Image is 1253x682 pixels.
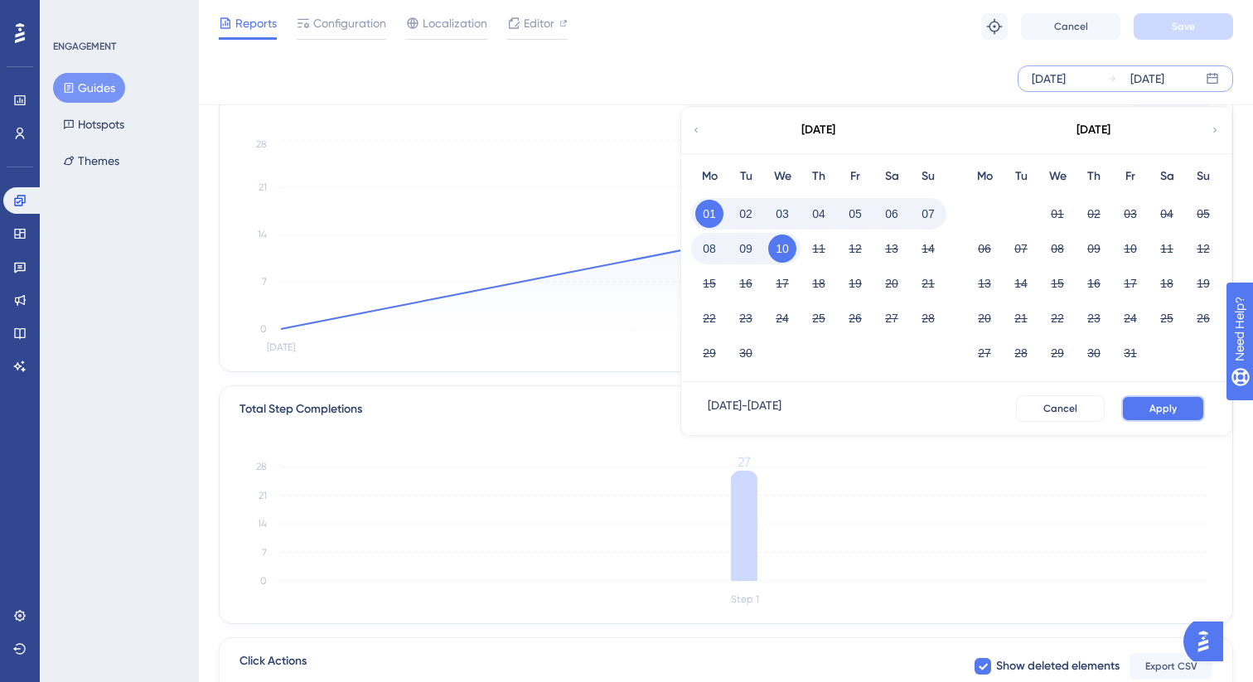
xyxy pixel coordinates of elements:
[1039,167,1076,186] div: We
[966,167,1003,186] div: Mo
[728,167,764,186] div: Tu
[1080,304,1108,332] button: 23
[970,269,999,297] button: 13
[910,167,946,186] div: Su
[801,167,837,186] div: Th
[1043,339,1072,367] button: 29
[1121,395,1205,422] button: Apply
[1112,167,1149,186] div: Fr
[267,341,295,353] tspan: [DATE]
[1016,395,1105,422] button: Cancel
[841,304,869,332] button: 26
[970,235,999,263] button: 06
[1116,269,1144,297] button: 17
[768,304,796,332] button: 24
[841,200,869,228] button: 05
[1116,235,1144,263] button: 10
[768,235,796,263] button: 10
[256,461,267,472] tspan: 28
[1189,235,1217,263] button: 12
[1172,20,1195,33] span: Save
[1116,339,1144,367] button: 31
[970,304,999,332] button: 20
[837,167,873,186] div: Fr
[1076,167,1112,186] div: Th
[1043,269,1072,297] button: 15
[39,4,104,24] span: Need Help?
[1080,235,1108,263] button: 09
[764,167,801,186] div: We
[695,200,723,228] button: 01
[1189,200,1217,228] button: 05
[732,304,760,332] button: 23
[1153,200,1181,228] button: 04
[1043,235,1072,263] button: 08
[805,235,833,263] button: 11
[878,304,906,332] button: 27
[996,656,1120,676] span: Show deleted elements
[1032,69,1066,89] div: [DATE]
[256,138,267,150] tspan: 28
[695,235,723,263] button: 08
[738,454,751,470] tspan: 27
[1080,200,1108,228] button: 02
[1043,402,1077,415] span: Cancel
[1043,304,1072,332] button: 22
[260,575,267,587] tspan: 0
[1153,304,1181,332] button: 25
[239,399,362,419] div: Total Step Completions
[258,229,267,240] tspan: 14
[259,181,267,193] tspan: 21
[524,13,554,33] span: Editor
[878,200,906,228] button: 06
[1116,304,1144,332] button: 24
[1183,617,1233,666] iframe: UserGuiding AI Assistant Launcher
[1043,200,1072,228] button: 01
[1007,339,1035,367] button: 28
[768,269,796,297] button: 17
[423,13,487,33] span: Localization
[695,304,723,332] button: 22
[262,547,267,559] tspan: 7
[1021,13,1120,40] button: Cancel
[1116,200,1144,228] button: 03
[695,339,723,367] button: 29
[1153,269,1181,297] button: 18
[1076,120,1110,140] div: [DATE]
[1189,304,1217,332] button: 26
[1080,339,1108,367] button: 30
[53,109,134,139] button: Hotspots
[53,40,116,53] div: ENGAGEMENT
[1080,269,1108,297] button: 16
[732,339,760,367] button: 30
[1145,660,1197,673] span: Export CSV
[695,269,723,297] button: 15
[259,490,267,501] tspan: 21
[914,200,942,228] button: 07
[1007,304,1035,332] button: 21
[878,235,906,263] button: 13
[1054,20,1088,33] span: Cancel
[801,120,835,140] div: [DATE]
[1007,269,1035,297] button: 14
[53,73,125,103] button: Guides
[1153,235,1181,263] button: 11
[873,167,910,186] div: Sa
[732,269,760,297] button: 16
[1149,402,1177,415] span: Apply
[1007,235,1035,263] button: 07
[914,304,942,332] button: 28
[970,339,999,367] button: 27
[1149,167,1185,186] div: Sa
[805,200,833,228] button: 04
[1130,653,1212,680] button: Export CSV
[914,269,942,297] button: 21
[691,167,728,186] div: Mo
[239,651,307,681] span: Click Actions
[768,200,796,228] button: 03
[1185,167,1222,186] div: Su
[53,146,129,176] button: Themes
[805,304,833,332] button: 25
[914,235,942,263] button: 14
[841,269,869,297] button: 19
